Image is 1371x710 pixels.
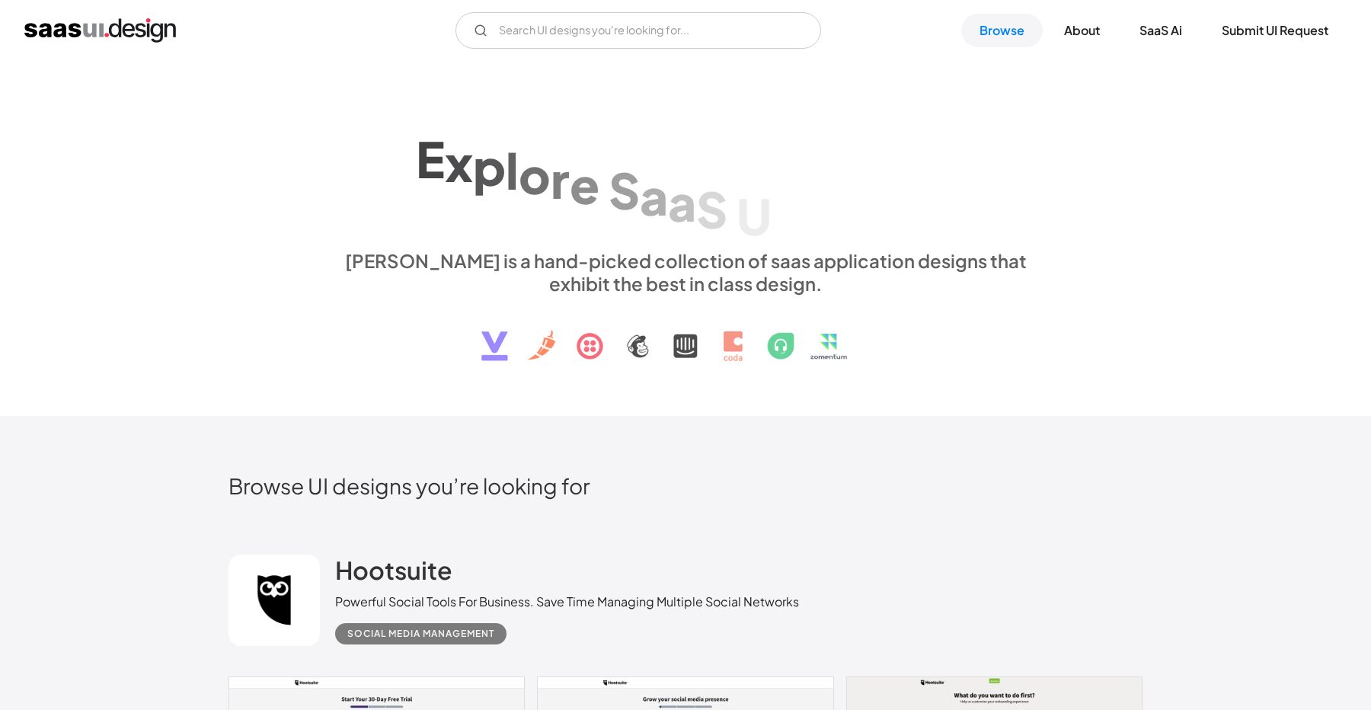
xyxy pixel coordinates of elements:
[455,12,821,49] input: Search UI designs you're looking for...
[445,133,473,192] div: x
[347,625,494,643] div: Social Media Management
[570,155,599,214] div: e
[1203,14,1347,47] a: Submit UI Request
[551,150,570,209] div: r
[416,130,445,188] div: E
[696,180,727,238] div: S
[1121,14,1200,47] a: SaaS Ai
[668,173,696,232] div: a
[961,14,1043,47] a: Browse
[455,295,916,374] img: text, icon, saas logo
[24,18,176,43] a: home
[228,472,1142,499] h2: Browse UI designs you’re looking for
[519,145,551,203] div: o
[455,12,821,49] form: Email Form
[640,167,668,225] div: a
[1046,14,1118,47] a: About
[335,593,799,611] div: Powerful Social Tools For Business. Save Time Managing Multiple Social Networks
[335,555,452,585] h2: Hootsuite
[335,249,1036,295] div: [PERSON_NAME] is a hand-picked collection of saas application designs that exhibit the best in cl...
[473,136,506,195] div: p
[737,187,772,245] div: U
[335,117,1036,235] h1: Explore SaaS UI design patterns & interactions.
[506,141,519,200] div: l
[609,161,640,219] div: S
[335,555,452,593] a: Hootsuite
